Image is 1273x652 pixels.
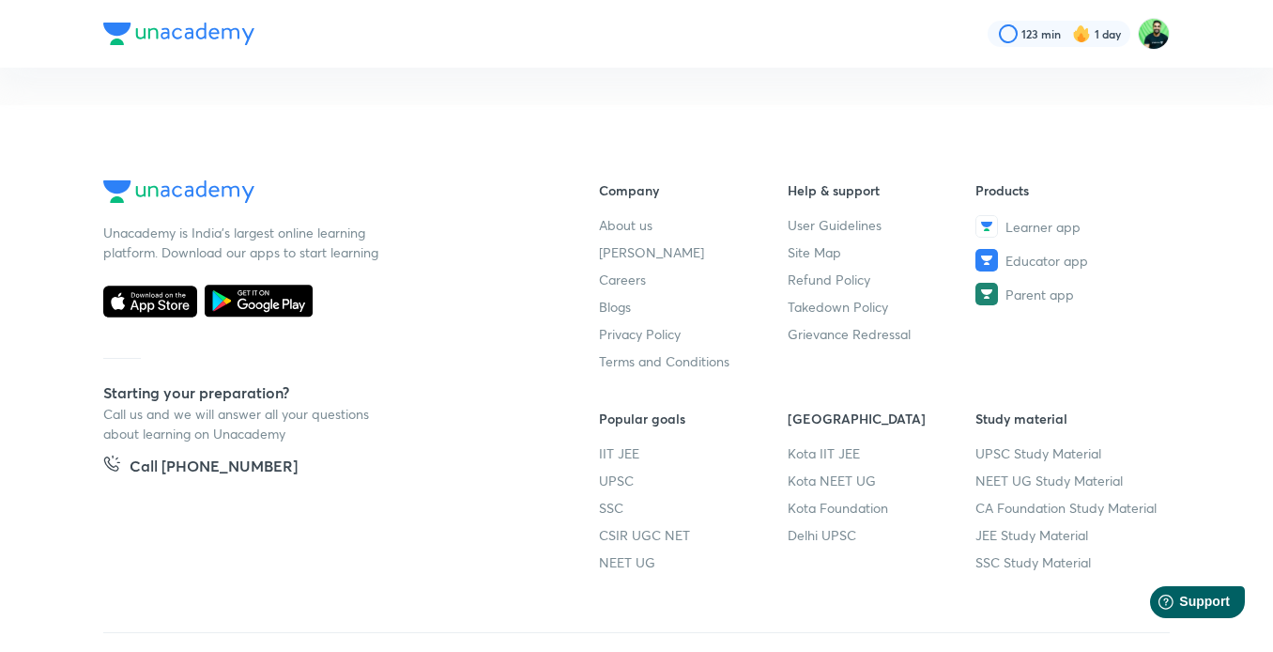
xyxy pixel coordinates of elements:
a: Kota Foundation [788,498,976,518]
a: NEET UG [599,552,788,572]
a: Terms and Conditions [599,351,788,371]
a: Blogs [599,297,788,317]
a: Company Logo [103,180,539,208]
a: Learner app [975,215,1164,238]
p: Call us and we will answer all your questions about learning on Unacademy [103,404,385,443]
img: Shantam Gupta [1138,18,1170,50]
h6: Company [599,180,788,200]
img: Educator app [975,249,998,272]
a: UPSC [599,471,788,490]
h6: Popular goals [599,409,788,428]
span: Careers [599,270,646,289]
a: Kota IIT JEE [788,443,976,463]
a: NEET UG Study Material [975,471,1164,490]
img: Parent app [975,283,998,305]
a: Parent app [975,283,1164,305]
a: [PERSON_NAME] [599,242,788,262]
img: Learner app [975,215,998,238]
a: User Guidelines [788,215,976,235]
span: Educator app [1005,251,1088,271]
a: JEE Study Material [975,525,1164,545]
iframe: Help widget launcher [1106,579,1252,631]
a: SSC Study Material [975,552,1164,572]
h6: Study material [975,409,1164,428]
h6: [GEOGRAPHIC_DATA] [788,409,976,428]
h6: Products [975,180,1164,200]
h6: Help & support [788,180,976,200]
a: CSIR UGC NET [599,525,788,545]
a: Delhi UPSC [788,525,976,545]
a: CA Foundation Study Material [975,498,1164,518]
a: Privacy Policy [599,324,788,344]
img: Company Logo [103,23,254,45]
img: streak [1072,24,1091,43]
h5: Starting your preparation? [103,381,539,404]
h5: Call [PHONE_NUMBER] [130,455,298,481]
span: Learner app [1005,217,1081,237]
a: IIT JEE [599,443,788,463]
span: Parent app [1005,285,1074,304]
a: SSC [599,498,788,518]
p: Unacademy is India’s largest online learning platform. Download our apps to start learning [103,223,385,262]
a: Site Map [788,242,976,262]
a: Kota NEET UG [788,471,976,490]
a: Educator app [975,249,1164,272]
a: Refund Policy [788,270,976,289]
a: Takedown Policy [788,297,976,317]
a: Careers [599,270,788,289]
a: Call [PHONE_NUMBER] [103,455,298,481]
a: About us [599,215,788,235]
a: UPSC Study Material [975,443,1164,463]
img: Company Logo [103,180,254,203]
a: Grievance Redressal [788,324,976,344]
